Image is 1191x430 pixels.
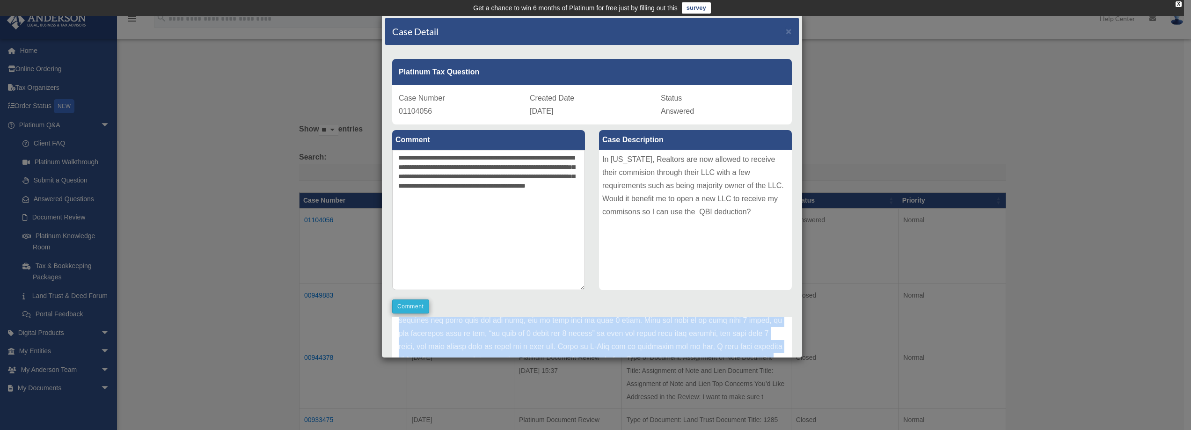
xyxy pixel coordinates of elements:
span: 01104056 [399,107,432,115]
div: Get a chance to win 6 months of Platinum for free just by filling out this [473,2,678,14]
span: Answered [661,107,694,115]
span: × [786,26,792,36]
button: Comment [392,299,429,313]
span: Case Number [399,94,445,102]
button: Close [786,26,792,36]
div: close [1176,1,1182,7]
span: Status [661,94,682,102]
label: Case Description [599,130,792,150]
h4: Case Detail [392,25,438,38]
a: survey [682,2,711,14]
div: Platinum Tax Question [392,59,792,85]
span: Created Date [530,94,574,102]
span: [DATE] [530,107,553,115]
div: In [US_STATE], Realtors are now allowed to receive their commision through their LLC with a few r... [599,150,792,290]
label: Comment [392,130,585,150]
